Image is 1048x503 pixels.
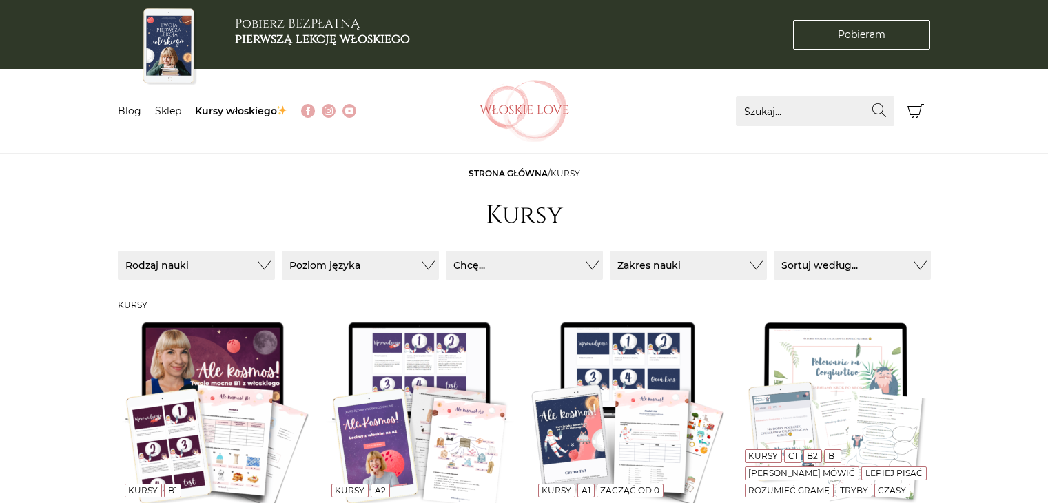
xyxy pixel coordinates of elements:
[901,96,931,126] button: Koszyk
[195,105,288,117] a: Kursy włoskiego
[128,485,158,495] a: Kursy
[807,451,818,461] a: B2
[748,451,778,461] a: Kursy
[282,251,439,280] button: Poziom języka
[469,168,548,178] a: Strona główna
[838,28,885,42] span: Pobieram
[748,485,830,495] a: Rozumieć gramę
[582,485,590,495] a: A1
[828,451,837,461] a: B1
[486,201,563,230] h1: Kursy
[446,251,603,280] button: Chcę...
[277,105,287,115] img: ✨
[788,451,797,461] a: C1
[774,251,931,280] button: Sortuj według...
[793,20,930,50] a: Pobieram
[118,251,275,280] button: Rodzaj nauki
[542,485,571,495] a: Kursy
[375,485,386,495] a: A2
[155,105,181,117] a: Sklep
[335,485,364,495] a: Kursy
[878,485,906,495] a: Czasy
[551,168,580,178] span: Kursy
[469,168,580,178] span: /
[480,80,569,142] img: Włoskielove
[168,485,177,495] a: B1
[840,485,868,495] a: Tryby
[600,485,659,495] a: Zacząć od 0
[736,96,894,126] input: Szukaj...
[118,105,141,117] a: Blog
[865,468,923,478] a: Lepiej pisać
[118,300,931,310] h3: Kursy
[748,468,855,478] a: [PERSON_NAME] mówić
[235,17,410,46] h3: Pobierz BEZPŁATNĄ
[610,251,767,280] button: Zakres nauki
[235,30,410,48] b: pierwszą lekcję włoskiego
